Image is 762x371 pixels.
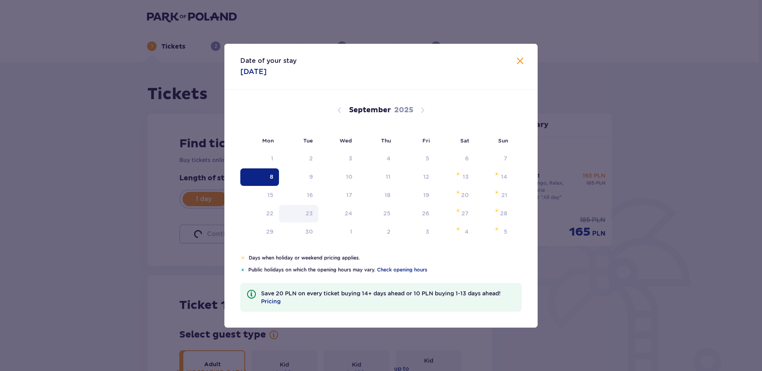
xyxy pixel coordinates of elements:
[396,168,435,186] td: Not available. Friday, September 12, 2025
[345,209,352,217] div: 24
[266,209,273,217] div: 22
[318,187,358,204] td: Not available. Wednesday, September 17, 2025
[318,223,358,241] td: Not available. Wednesday, October 1, 2025
[423,191,429,199] div: 19
[422,209,429,217] div: 26
[435,223,474,241] td: Not available. Saturday, October 4, 2025
[249,254,522,262] p: Days when holiday or weekend pricing applies.
[358,187,397,204] td: Not available. Thursday, September 18, 2025
[396,150,435,168] td: Not available. Friday, September 5, 2025
[346,173,352,181] div: 10
[240,168,279,186] td: Selected. Monday, September 8, 2025
[426,228,429,236] div: 3
[307,191,313,199] div: 16
[305,228,313,236] div: 30
[318,150,358,168] td: Not available. Wednesday, September 3, 2025
[240,223,279,241] td: Not available. Monday, September 29, 2025
[396,187,435,204] td: Not available. Friday, September 19, 2025
[349,105,391,115] p: September
[386,173,391,181] div: 11
[267,191,273,199] div: 15
[309,154,313,162] div: 2
[303,137,313,144] small: Tue
[435,150,474,168] td: Not available. Saturday, September 6, 2025
[240,187,279,204] td: Not available. Monday, September 15, 2025
[460,137,469,144] small: Sat
[266,228,273,236] div: 29
[358,223,397,241] td: Not available. Thursday, October 2, 2025
[394,105,413,115] p: 2025
[462,209,469,217] div: 27
[385,191,391,199] div: 18
[383,209,391,217] div: 25
[435,205,474,223] td: Not available. Saturday, September 27, 2025
[279,150,318,168] td: Not available. Tuesday, September 2, 2025
[422,137,430,144] small: Fri
[309,173,313,181] div: 9
[381,137,391,144] small: Thu
[279,205,318,223] td: Not available. Tuesday, September 23, 2025
[396,205,435,223] td: Not available. Friday, September 26, 2025
[318,168,358,186] td: Not available. Wednesday, September 10, 2025
[224,90,538,254] div: Calendar
[350,228,352,236] div: 1
[262,137,274,144] small: Mon
[318,205,358,223] td: Not available. Wednesday, September 24, 2025
[474,223,513,241] td: Sunday, October 5, 2025
[340,137,352,144] small: Wed
[474,205,513,223] td: Not available. Sunday, September 28, 2025
[474,187,513,204] td: Not available. Sunday, September 21, 2025
[423,173,429,181] div: 12
[240,150,279,168] td: Not available. Monday, September 1, 2025
[358,205,397,223] td: Not available. Thursday, September 25, 2025
[387,154,391,162] div: 4
[358,168,397,186] td: Not available. Thursday, September 11, 2025
[465,228,469,236] div: 4
[279,168,318,186] td: Not available. Tuesday, September 9, 2025
[349,154,352,162] div: 3
[426,154,429,162] div: 5
[240,205,279,223] td: Not available. Monday, September 22, 2025
[387,228,391,236] div: 2
[396,223,435,241] td: Not available. Friday, October 3, 2025
[270,173,273,181] div: 8
[358,150,397,168] td: Not available. Thursday, September 4, 2025
[474,150,513,168] td: Not available. Sunday, September 7, 2025
[465,154,469,162] div: 6
[279,223,318,241] td: Not available. Tuesday, September 30, 2025
[463,173,469,181] div: 13
[279,187,318,204] td: Not available. Tuesday, September 16, 2025
[271,154,273,162] div: 1
[435,168,474,186] td: Not available. Saturday, September 13, 2025
[346,191,352,199] div: 17
[461,191,469,199] div: 20
[306,209,313,217] div: 23
[474,168,513,186] td: Not available. Sunday, September 14, 2025
[435,187,474,204] td: Not available. Saturday, September 20, 2025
